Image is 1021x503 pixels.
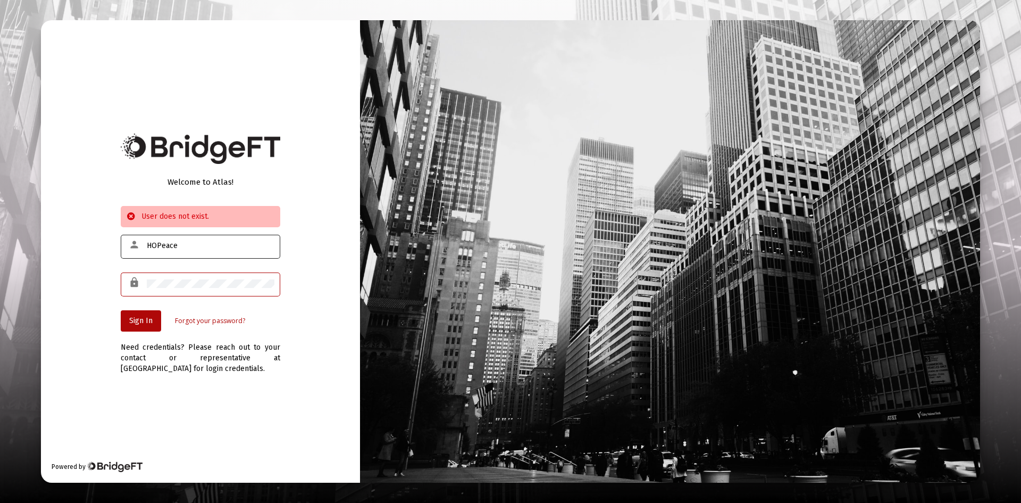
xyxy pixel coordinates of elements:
span: Sign In [129,316,153,325]
a: Forgot your password? [175,316,245,326]
div: Need credentials? Please reach out to your contact or representative at [GEOGRAPHIC_DATA] for log... [121,332,280,374]
mat-icon: person [129,238,141,251]
button: Sign In [121,310,161,332]
div: User does not exist. [121,206,280,227]
input: Email or Username [147,242,274,250]
img: Bridge Financial Technology Logo [121,134,280,164]
div: Powered by [52,461,143,472]
div: Welcome to Atlas! [121,177,280,187]
mat-icon: lock [129,276,141,289]
img: Bridge Financial Technology Logo [87,461,143,472]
